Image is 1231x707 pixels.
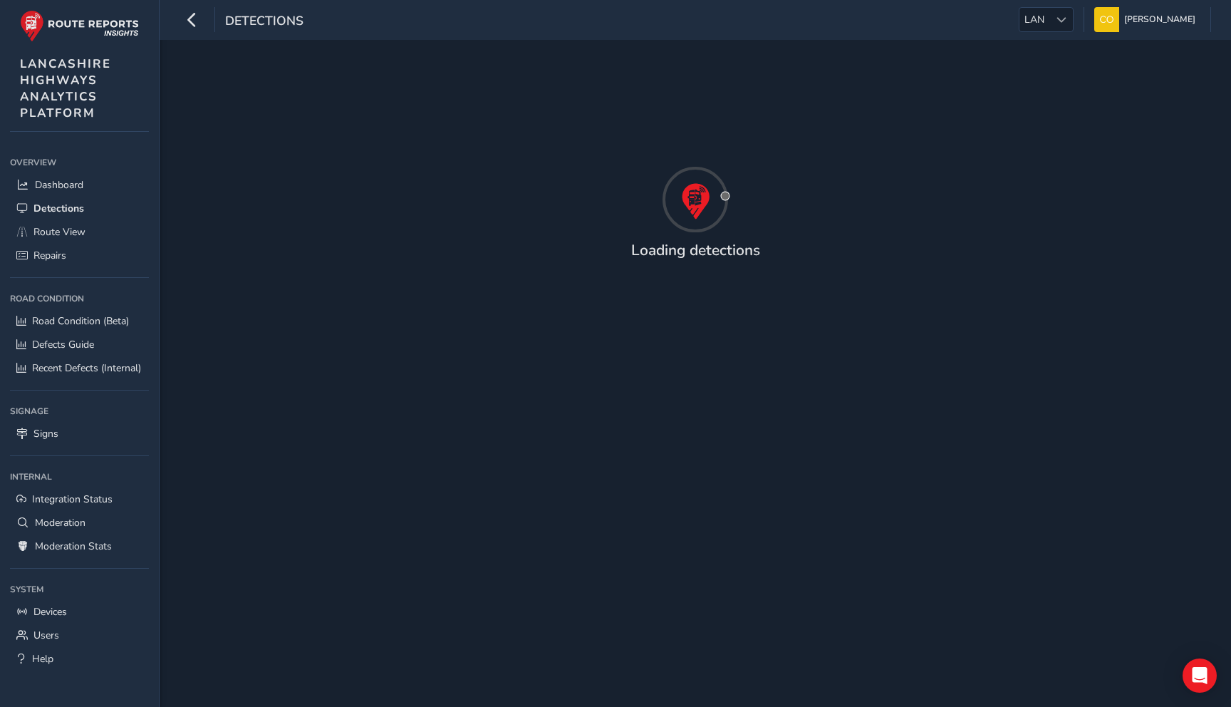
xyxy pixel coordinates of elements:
[33,629,59,642] span: Users
[1094,7,1119,32] img: diamond-layout
[33,202,84,215] span: Detections
[10,600,149,624] a: Devices
[32,314,129,328] span: Road Condition (Beta)
[32,361,141,375] span: Recent Defects (Internal)
[10,356,149,380] a: Recent Defects (Internal)
[1019,8,1049,31] span: LAN
[10,173,149,197] a: Dashboard
[33,225,85,239] span: Route View
[10,647,149,671] a: Help
[10,624,149,647] a: Users
[10,422,149,445] a: Signs
[1094,7,1200,32] button: [PERSON_NAME]
[10,288,149,309] div: Road Condition
[10,309,149,333] a: Road Condition (Beta)
[631,242,760,259] h4: Loading detections
[32,652,53,666] span: Help
[10,220,149,244] a: Route View
[33,605,67,619] span: Devices
[225,12,303,32] span: Detections
[1124,7,1195,32] span: [PERSON_NAME]
[10,466,149,487] div: Internal
[32,492,113,506] span: Integration Status
[20,10,139,42] img: rr logo
[10,579,149,600] div: System
[10,401,149,422] div: Signage
[10,152,149,173] div: Overview
[35,178,83,192] span: Dashboard
[32,338,94,351] span: Defects Guide
[1183,659,1217,693] div: Open Intercom Messenger
[33,249,66,262] span: Repairs
[33,427,58,440] span: Signs
[35,516,85,530] span: Moderation
[10,197,149,220] a: Detections
[10,511,149,535] a: Moderation
[35,540,112,553] span: Moderation Stats
[10,244,149,267] a: Repairs
[20,56,111,121] span: LANCASHIRE HIGHWAYS ANALYTICS PLATFORM
[10,535,149,558] a: Moderation Stats
[10,487,149,511] a: Integration Status
[10,333,149,356] a: Defects Guide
